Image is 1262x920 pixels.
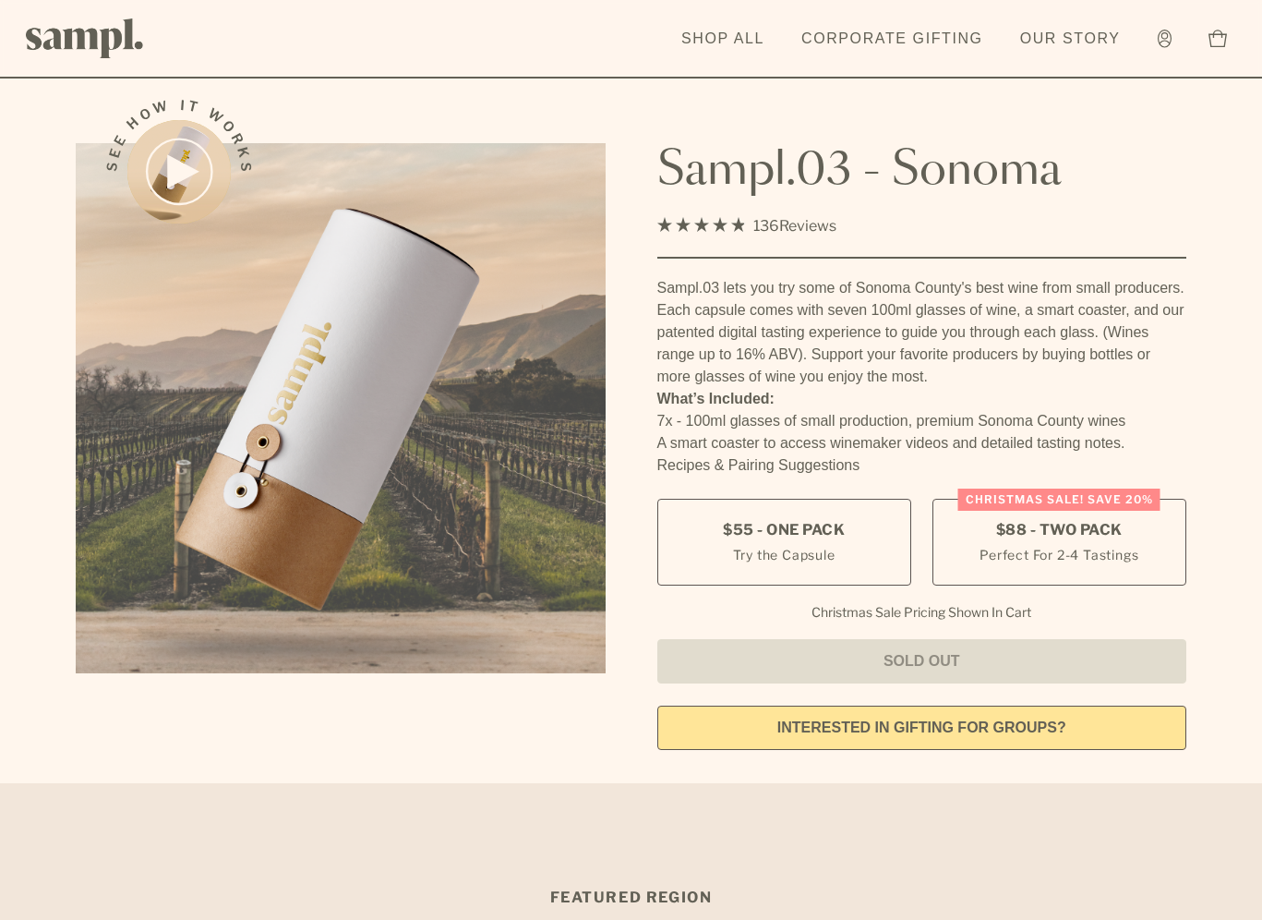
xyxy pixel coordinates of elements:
[657,706,1187,750] a: interested in gifting for groups?
[723,520,845,540] span: $55 - One Pack
[657,277,1187,388] div: Sampl.03 lets you try some of Sonoma County's best wine from small producers. Each capsule comes ...
[76,143,606,673] img: Sampl.03 - Sonoma
[1011,18,1130,59] a: Our Story
[958,489,1160,511] div: Christmas SALE! Save 20%
[996,520,1123,540] span: $88 - Two Pack
[26,18,144,58] img: Sampl logo
[980,545,1138,564] small: Perfect For 2-4 Tastings
[657,213,836,238] div: 136Reviews
[792,18,992,59] a: Corporate Gifting
[657,432,1187,454] li: A smart coaster to access winemaker videos and detailed tasting notes.
[657,410,1187,432] li: 7x - 100ml glasses of small production, premium Sonoma County wines
[733,545,835,564] small: Try the Capsule
[672,18,774,59] a: Shop All
[657,639,1187,684] button: Sold Out
[336,887,927,909] p: Featured Region
[127,120,231,224] button: See how it works
[657,454,1187,477] li: Recipes & Pairing Suggestions
[753,217,779,235] span: 136
[802,604,1040,621] li: Christmas Sale Pricing Shown In Cart
[657,143,1187,199] h1: Sampl.03 - Sonoma
[657,391,775,406] strong: What’s Included:
[779,217,836,235] span: Reviews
